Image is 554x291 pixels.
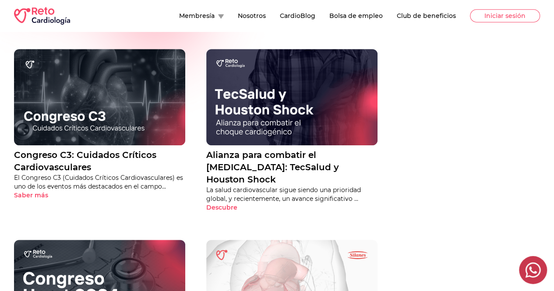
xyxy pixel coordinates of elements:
p: Descubre [206,203,237,212]
button: CardioBlog [280,11,315,20]
img: Alianza para combatir el choque cardiogénico: TecSalud y Houston Shock [206,49,378,145]
a: Saber más [14,191,185,200]
p: La salud cardiovascular sigue siendo una prioridad global, y recientemente, un avance significati... [206,186,378,203]
button: Club de beneficios [397,11,456,20]
button: Bolsa de empleo [329,11,383,20]
a: Congreso C3: Cuidados Críticos Cardiovasculares [14,149,185,173]
p: Saber más [14,191,48,200]
button: Saber más [14,191,64,200]
a: Descubre [206,203,378,212]
button: Descubre [206,203,253,212]
img: RETO Cardio Logo [14,7,70,25]
button: Iniciar sesión [470,9,540,22]
img: Cuidados Críticos Cardiovasculares [14,49,185,145]
p: El Congreso C3 (Cuidados Críticos Cardiovasculares) es uno de los eventos más destacados en el ca... [14,173,185,191]
button: Nosotros [238,11,266,20]
a: Alianza para combatir el [MEDICAL_DATA]: TecSalud y Houston Shock [206,149,378,186]
button: Membresía [179,11,224,20]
